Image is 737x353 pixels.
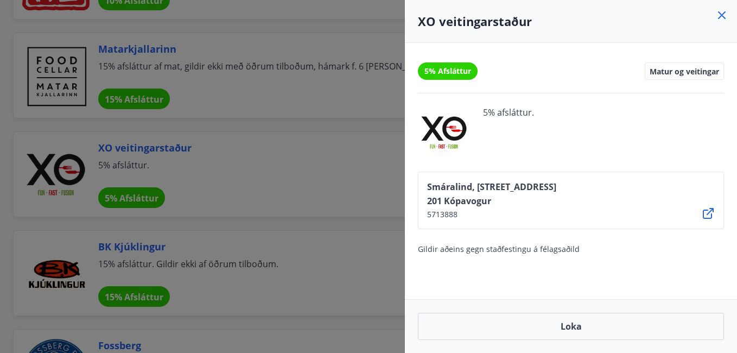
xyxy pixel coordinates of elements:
span: 5713888 [427,209,556,220]
span: 5% afsláttur. [483,106,534,159]
span: 5% Afsláttur [424,66,471,77]
span: 201 Kópavogur [427,195,556,207]
span: Smáralind, [STREET_ADDRESS] [427,181,556,193]
span: Gildir aðeins gegn staðfestingu á félagsaðild [418,244,580,254]
h4: XO veitingarstaður [418,13,724,29]
button: Loka [418,313,724,340]
span: Matur og veitingar [650,66,719,76]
